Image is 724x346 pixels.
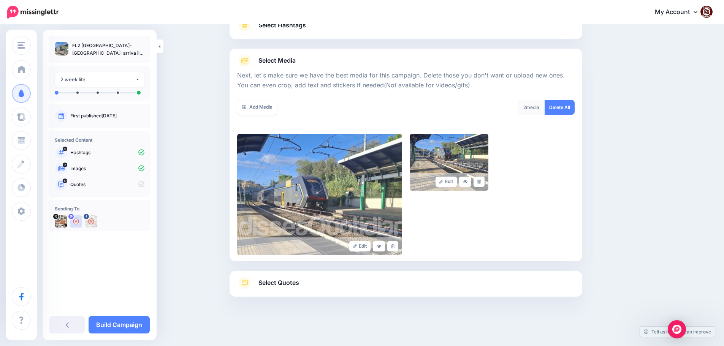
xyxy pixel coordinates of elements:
img: menu.png [17,42,25,49]
div: Open Intercom Messenger [668,320,686,338]
p: Hashtags [70,149,144,156]
a: Delete All [545,100,575,115]
img: 962d77496f64b30cad391a20ec36a0ae_thumb.jpg [55,42,68,55]
a: My Account [647,3,713,22]
a: Tell us how we can improve [640,327,715,337]
span: 0 [63,147,67,151]
span: Select Quotes [258,278,299,288]
a: Add Media [237,100,277,115]
button: 2 week lite [55,72,144,87]
div: 2 week lite [60,75,135,84]
img: 962d77496f64b30cad391a20ec36a0ae_large.jpg [237,134,402,255]
a: Select Quotes [237,277,575,297]
a: Select Media [237,55,575,67]
span: 10 [63,179,67,183]
p: First published [70,112,144,119]
img: 463453305_2684324355074873_6393692129472495966_n-bsa154739.jpg [85,215,97,228]
h4: Selected Content [55,137,144,143]
a: Edit [349,241,371,251]
h4: Sending To [55,206,144,212]
span: Select Hashtags [258,20,306,30]
a: Select Hashtags [237,19,575,39]
img: uTTNWBrh-84924.jpeg [55,215,67,228]
span: Select Media [258,55,296,66]
p: Quotes [70,181,144,188]
a: [DATE] [101,113,117,118]
span: 2 [523,104,526,110]
p: Next, let's make sure we have the best media for this campaign. Delete those you don't want or up... [237,71,575,90]
img: Missinglettr [7,6,59,19]
img: 3f220221ce3b7f263c7d94d76e03af57_large.jpg [410,134,488,191]
span: 2 [63,163,67,167]
div: Select Media [237,67,575,255]
a: Edit [436,177,457,187]
p: Images [70,165,144,172]
p: FL2 [GEOGRAPHIC_DATA]-[GEOGRAPHIC_DATA]: arriva il raddoppio ma le attese non migliorano [72,42,144,57]
img: user_default_image.png [70,215,82,228]
div: media [518,100,545,115]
